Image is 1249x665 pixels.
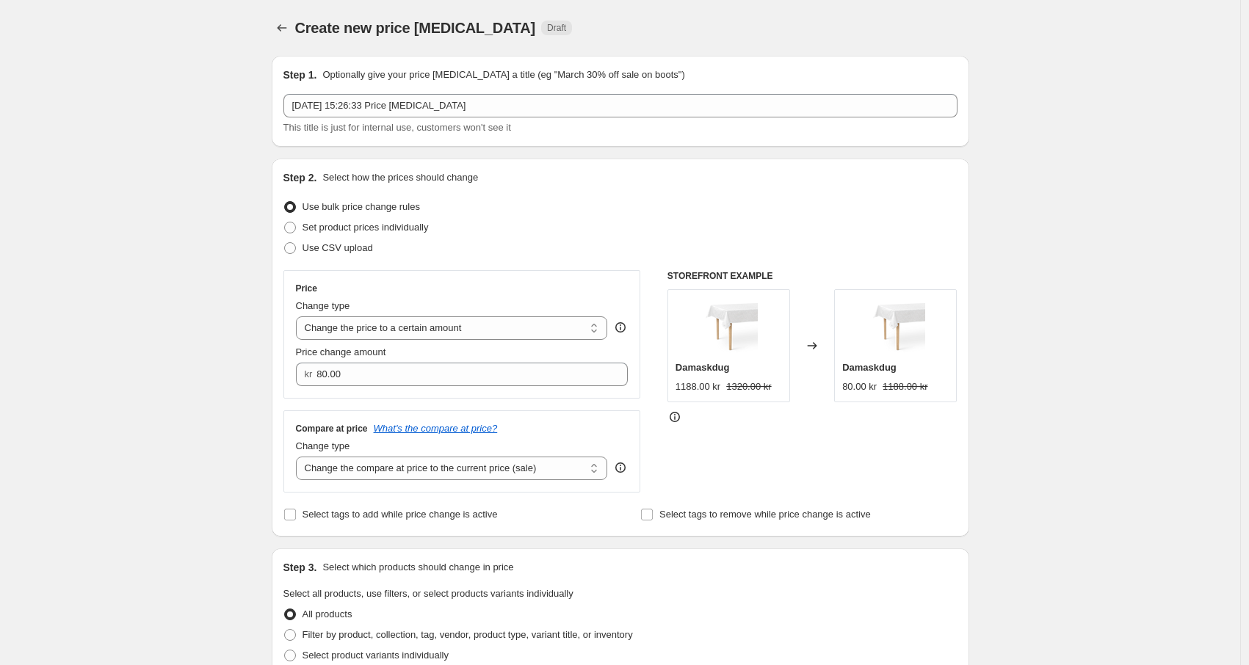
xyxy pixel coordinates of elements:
[305,368,313,379] span: kr
[296,346,386,357] span: Price change amount
[883,379,927,394] strike: 1188.00 kr
[303,201,420,212] span: Use bulk price change rules
[676,362,730,373] span: Damaskdug
[283,94,957,117] input: 30% off holiday sale
[283,122,511,133] span: This title is just for internal use, customers won't see it
[374,423,498,434] button: What's the compare at price?
[283,68,317,82] h2: Step 1.
[613,460,628,475] div: help
[322,170,478,185] p: Select how the prices should change
[303,509,498,520] span: Select tags to add while price change is active
[322,68,684,82] p: Optionally give your price [MEDICAL_DATA] a title (eg "March 30% off sale on boots")
[303,608,352,619] span: All products
[303,650,449,661] span: Select product variants individually
[295,20,536,36] span: Create new price [MEDICAL_DATA]
[866,297,925,356] img: arne-jacobsen-tablecloth-white-pack-2-new-final_80x.webp
[667,270,957,282] h6: STOREFRONT EXAMPLE
[322,560,513,575] p: Select which products should change in price
[283,588,573,599] span: Select all products, use filters, or select products variants individually
[613,320,628,335] div: help
[842,379,877,394] div: 80.00 kr
[726,379,771,394] strike: 1320.00 kr
[296,423,368,435] h3: Compare at price
[283,170,317,185] h2: Step 2.
[272,18,292,38] button: Price change jobs
[659,509,871,520] span: Select tags to remove while price change is active
[699,297,758,356] img: arne-jacobsen-tablecloth-white-pack-2-new-final_80x.webp
[303,629,633,640] span: Filter by product, collection, tag, vendor, product type, variant title, or inventory
[296,300,350,311] span: Change type
[547,22,566,34] span: Draft
[303,242,373,253] span: Use CSV upload
[316,363,606,386] input: 80.00
[676,379,720,394] div: 1188.00 kr
[296,440,350,451] span: Change type
[283,560,317,575] h2: Step 3.
[296,283,317,294] h3: Price
[303,222,429,233] span: Set product prices individually
[842,362,897,373] span: Damaskdug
